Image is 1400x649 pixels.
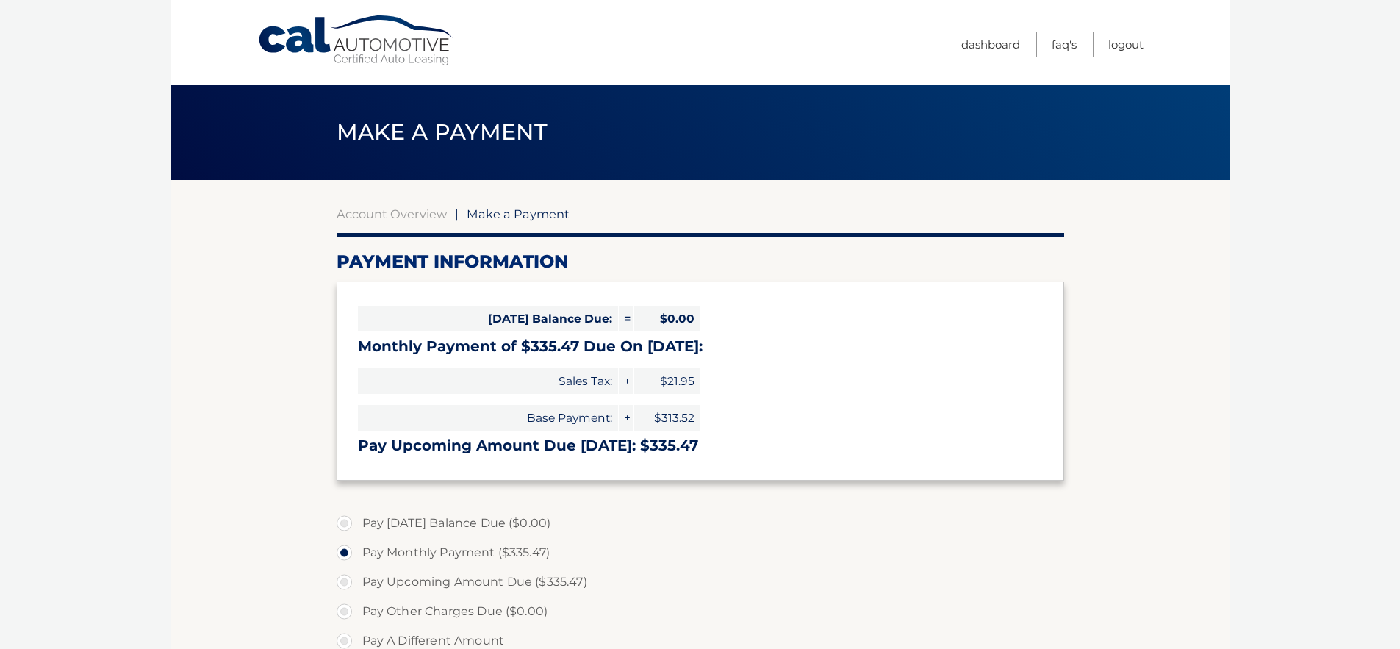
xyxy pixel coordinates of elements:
[634,368,700,394] span: $21.95
[634,306,700,331] span: $0.00
[358,368,618,394] span: Sales Tax:
[634,405,700,431] span: $313.52
[358,437,1043,455] h3: Pay Upcoming Amount Due [DATE]: $335.47
[337,118,548,146] span: Make a Payment
[337,538,1064,567] label: Pay Monthly Payment ($335.47)
[358,337,1043,356] h3: Monthly Payment of $335.47 Due On [DATE]:
[619,306,633,331] span: =
[358,306,618,331] span: [DATE] Balance Due:
[619,368,633,394] span: +
[337,567,1064,597] label: Pay Upcoming Amount Due ($335.47)
[257,15,456,67] a: Cal Automotive
[1052,32,1077,57] a: FAQ's
[337,251,1064,273] h2: Payment Information
[619,405,633,431] span: +
[337,509,1064,538] label: Pay [DATE] Balance Due ($0.00)
[337,207,447,221] a: Account Overview
[1108,32,1144,57] a: Logout
[455,207,459,221] span: |
[961,32,1020,57] a: Dashboard
[337,597,1064,626] label: Pay Other Charges Due ($0.00)
[467,207,570,221] span: Make a Payment
[358,405,618,431] span: Base Payment:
